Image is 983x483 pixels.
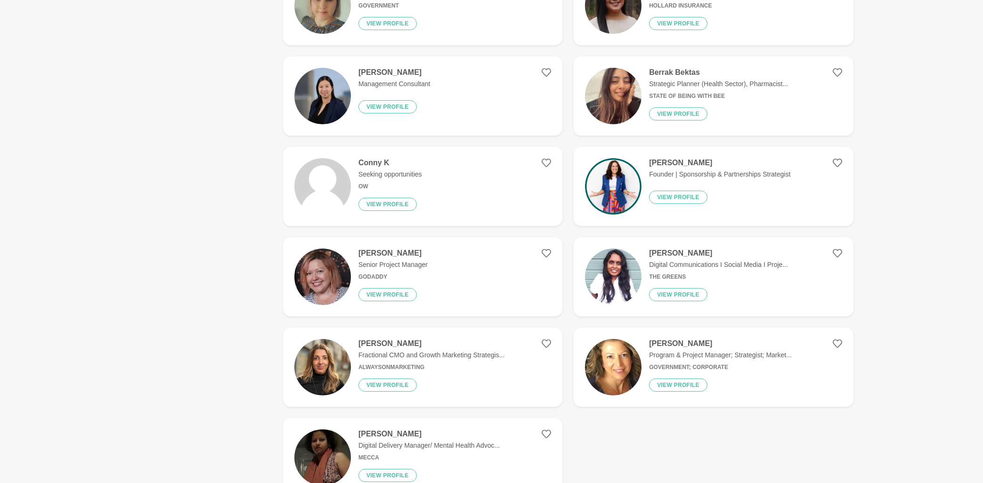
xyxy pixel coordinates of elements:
[358,158,422,168] h4: Conny K
[649,350,792,360] p: Program & Project Manager; Strategist; Market...
[294,249,351,305] img: 95a6a33bcde047bb3469c6dc5e2637e18eecc6ec-442x430.jpg
[283,328,562,407] a: [PERSON_NAME]Fractional CMO and Growth Marketing Strategis...AlwaysOnMarketingView profile
[283,237,562,316] a: [PERSON_NAME]Senior Project ManagerGoDaddyView profile
[649,191,707,204] button: View profile
[358,441,500,451] p: Digital Delivery Manager/ Mental Health Advoc...
[358,100,417,113] button: View profile
[358,198,417,211] button: View profile
[358,454,500,461] h6: Mecca
[358,364,504,371] h6: AlwaysOnMarketing
[649,378,707,392] button: View profile
[649,2,712,9] h6: Hollard Insurance
[294,339,351,395] img: ba5644c526e47c4577f022a3daa1b50f5055dad4-930x1126.png
[585,158,642,215] img: 497bc287ef0ff9a497195d4a0ed4a0bd56599e2d-1181x1181.png
[358,183,422,190] h6: OW
[358,169,422,179] p: Seeking opportunities
[358,378,417,392] button: View profile
[649,288,707,301] button: View profile
[649,68,788,77] h4: Berrak Bektas
[358,249,428,258] h4: [PERSON_NAME]
[283,147,562,226] a: Conny KSeeking opportunitiesOWView profile
[574,56,853,136] a: Berrak BektasStrategic Planner (Health Sector), Pharmacist...State of Being with BeeView profile
[358,429,500,439] h4: [PERSON_NAME]
[649,274,788,281] h6: The Greens
[358,79,431,89] p: Management Consultant
[294,68,351,124] img: 078f3bb0c79f39fd4ca1267473293b141fb497f2-400x250.jpg
[358,274,428,281] h6: GoDaddy
[649,169,790,179] p: Founder | Sponsorship & Partnerships Strategist
[358,469,417,482] button: View profile
[649,260,788,270] p: Digital Communications I Social Media I Proje...
[574,147,853,226] a: [PERSON_NAME]Founder | Sponsorship & Partnerships StrategistView profile
[649,339,792,348] h4: [PERSON_NAME]
[649,158,790,168] h4: [PERSON_NAME]
[283,56,562,136] a: [PERSON_NAME]Management ConsultantView profile
[358,288,417,301] button: View profile
[649,364,792,371] h6: Government; Corporate
[649,249,788,258] h4: [PERSON_NAME]
[358,2,498,9] h6: Government
[574,328,853,407] a: [PERSON_NAME]Program & Project Manager; Strategist; Market...Government; CorporateView profile
[585,339,642,395] img: 3b24f683e241f1117731a0081e0a5f0f6a997045-565x577.jpg
[649,107,707,121] button: View profile
[358,339,504,348] h4: [PERSON_NAME]
[585,68,642,124] img: 0cd6e65941639fd0b0a136f707be3933355059be-2316x3088.jpg
[649,79,788,89] p: Strategic Planner (Health Sector), Pharmacist...
[649,93,788,100] h6: State of Being with Bee
[294,158,351,215] img: 37dee2491fce03177325dad427686468725f3741-360x360.jpg
[585,249,642,305] img: 85db568765aa8c8f7ea4f3b72d0b8d82cf5d5af0-357x357.jpg
[649,17,707,30] button: View profile
[358,17,417,30] button: View profile
[358,260,428,270] p: Senior Project Manager
[358,68,431,77] h4: [PERSON_NAME]
[574,237,853,316] a: [PERSON_NAME]Digital Communications I Social Media I Proje...The GreensView profile
[358,350,504,360] p: Fractional CMO and Growth Marketing Strategis...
